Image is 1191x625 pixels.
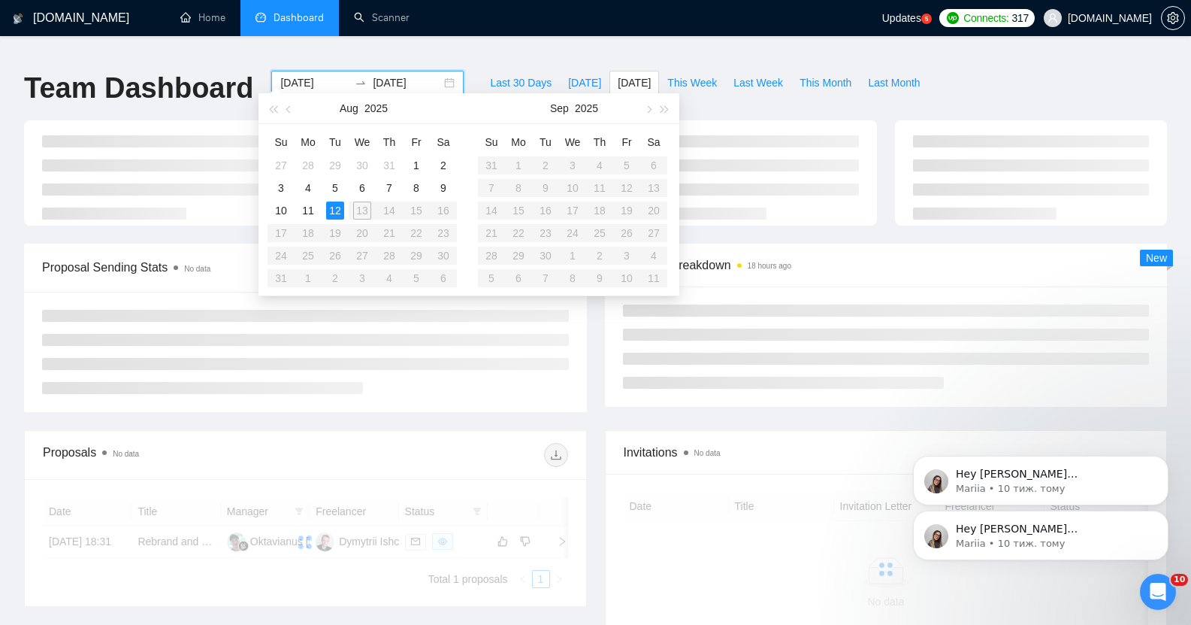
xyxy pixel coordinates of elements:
[430,154,457,177] td: 2025-08-02
[353,179,371,197] div: 6
[373,74,441,91] input: End date
[268,154,295,177] td: 2025-07-27
[354,11,410,24] a: searchScanner
[268,130,295,154] th: Su
[1171,574,1188,586] span: 10
[890,360,1191,584] iframe: Intercom notifications повідомлення
[24,71,253,106] h1: Team Dashboard
[586,130,613,154] th: Th
[963,10,1008,26] span: Connects:
[667,74,717,91] span: This Week
[376,130,403,154] th: Th
[430,130,457,154] th: Sa
[268,177,295,199] td: 2025-08-03
[403,177,430,199] td: 2025-08-08
[1161,6,1185,30] button: setting
[882,12,921,24] span: Updates
[609,71,659,95] button: [DATE]
[490,74,552,91] span: Last 30 Days
[364,93,388,123] button: 2025
[326,179,344,197] div: 5
[322,177,349,199] td: 2025-08-05
[355,77,367,89] span: to
[272,156,290,174] div: 27
[274,11,324,24] span: Dashboard
[376,177,403,199] td: 2025-08-07
[180,11,225,24] a: homeHome
[340,93,358,123] button: Aug
[380,156,398,174] div: 31
[613,130,640,154] th: Fr
[478,130,505,154] th: Su
[299,179,317,197] div: 4
[268,199,295,222] td: 2025-08-10
[255,12,266,23] span: dashboard
[355,77,367,89] span: swap-right
[43,443,305,467] div: Proposals
[407,179,425,197] div: 8
[791,71,860,95] button: This Month
[532,130,559,154] th: Tu
[947,12,959,24] img: upwork-logo.png
[403,154,430,177] td: 2025-08-01
[280,74,349,91] input: Start date
[326,202,344,220] div: 12
[295,199,322,222] td: 2025-08-11
[322,154,349,177] td: 2025-07-29
[505,130,532,154] th: Mo
[326,156,344,174] div: 29
[349,177,376,199] td: 2025-08-06
[1140,574,1176,610] iframe: Intercom live chat
[434,179,452,197] div: 9
[623,256,1150,275] span: Scanner Breakdown
[434,156,452,174] div: 2
[13,7,23,31] img: logo
[624,443,1149,462] span: Invitations
[575,93,598,123] button: 2025
[748,262,791,270] time: 18 hours ago
[568,74,601,91] span: [DATE]
[430,177,457,199] td: 2025-08-09
[272,179,290,197] div: 3
[800,74,851,91] span: This Month
[299,202,317,220] div: 11
[1012,10,1029,26] span: 317
[349,154,376,177] td: 2025-07-30
[921,14,932,24] a: 5
[1162,12,1184,24] span: setting
[322,130,349,154] th: Tu
[559,130,586,154] th: We
[640,130,667,154] th: Sa
[1161,12,1185,24] a: setting
[295,177,322,199] td: 2025-08-04
[733,74,783,91] span: Last Week
[550,93,569,123] button: Sep
[725,71,791,95] button: Last Week
[560,71,609,95] button: [DATE]
[925,16,929,23] text: 5
[380,179,398,197] div: 7
[860,71,928,95] button: Last Month
[349,130,376,154] th: We
[407,156,425,174] div: 1
[353,156,371,174] div: 30
[295,154,322,177] td: 2025-07-28
[113,450,139,458] span: No data
[295,130,322,154] th: Mo
[299,156,317,174] div: 28
[184,265,210,273] span: No data
[1047,13,1058,23] span: user
[322,199,349,222] td: 2025-08-12
[868,74,920,91] span: Last Month
[482,71,560,95] button: Last 30 Days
